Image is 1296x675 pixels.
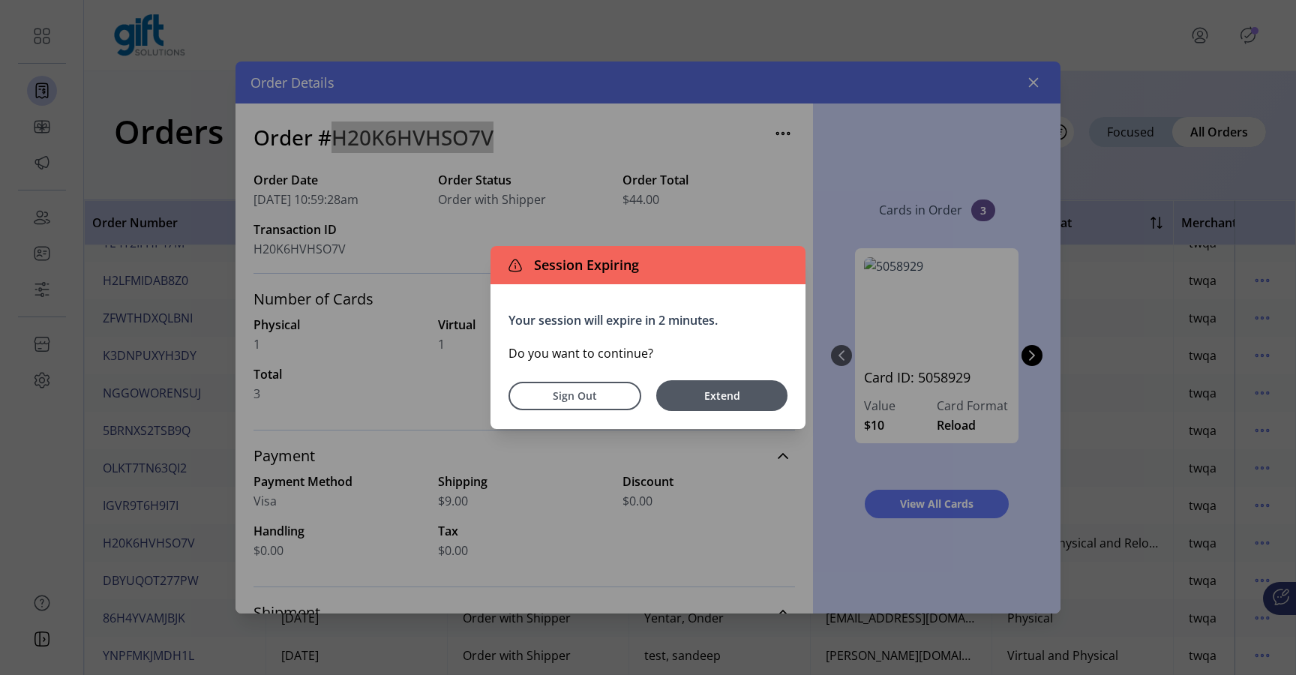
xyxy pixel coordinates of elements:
[528,388,622,403] span: Sign Out
[664,388,780,403] span: Extend
[508,344,787,362] p: Do you want to continue?
[528,255,639,275] span: Session Expiring
[508,382,641,410] button: Sign Out
[656,380,787,411] button: Extend
[508,311,787,329] p: Your session will expire in 2 minutes.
